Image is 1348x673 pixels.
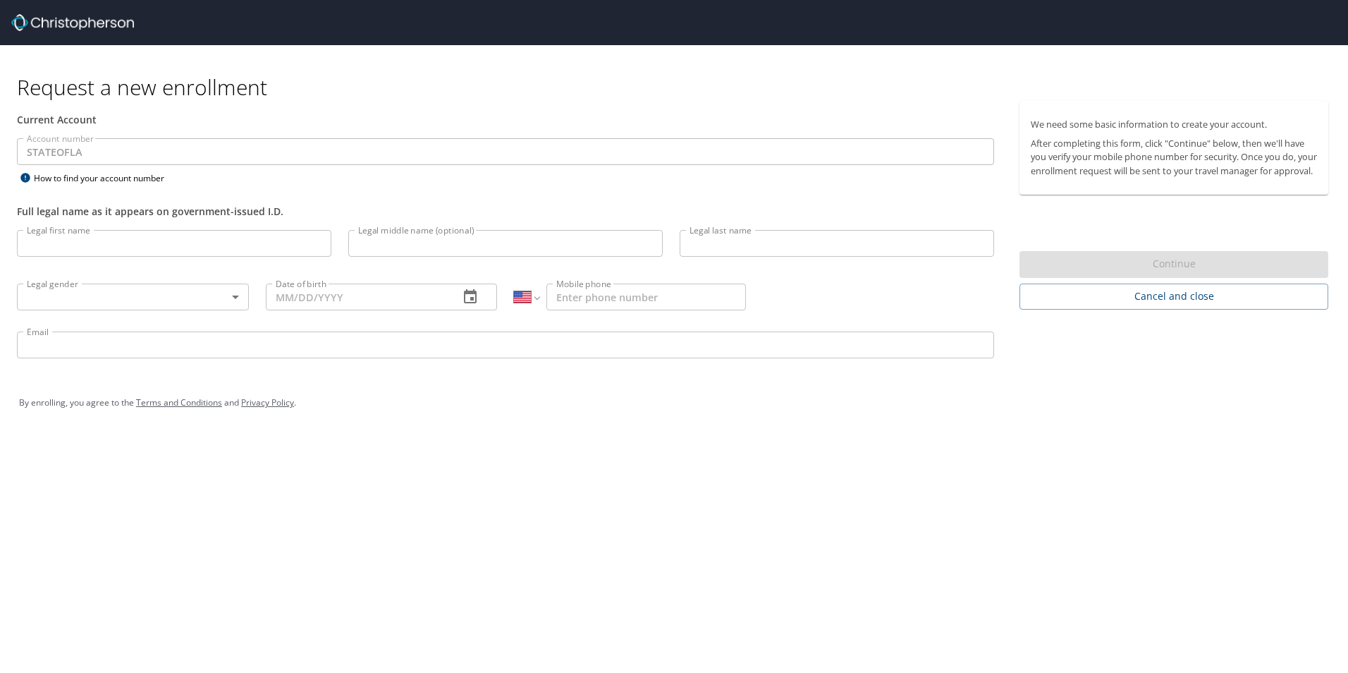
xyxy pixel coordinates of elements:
div: How to find your account number [17,169,193,187]
div: Current Account [17,112,994,127]
input: MM/DD/YYYY [266,284,448,310]
div: ​ [17,284,249,310]
h1: Request a new enrollment [17,73,1340,101]
img: cbt logo [11,14,134,31]
p: We need some basic information to create your account. [1031,118,1317,131]
div: By enrolling, you agree to the and . [19,385,1329,420]
a: Terms and Conditions [136,396,222,408]
p: After completing this form, click "Continue" below, then we'll have you verify your mobile phone ... [1031,137,1317,178]
button: Cancel and close [1019,284,1328,310]
span: Cancel and close [1031,288,1317,305]
div: Full legal name as it appears on government-issued I.D. [17,204,994,219]
a: Privacy Policy [241,396,294,408]
input: Enter phone number [546,284,746,310]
